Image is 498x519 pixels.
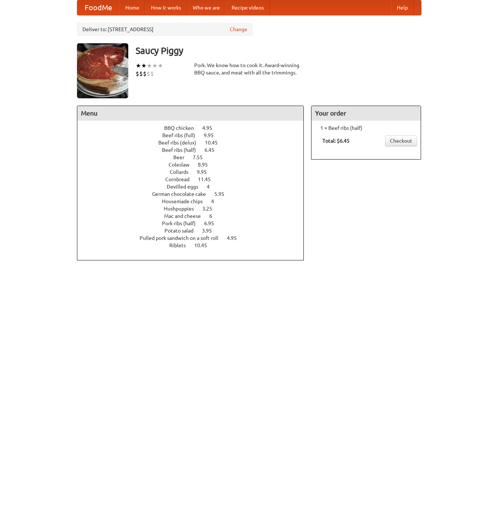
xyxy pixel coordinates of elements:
[162,198,210,204] span: Housemade chips
[202,125,220,131] span: 4.95
[198,176,218,182] span: 11.45
[202,228,219,234] span: 3.95
[211,198,221,204] span: 4
[162,198,228,204] a: Housemade chips 4
[164,125,226,131] a: BBQ chicken 4.95
[205,140,225,146] span: 10.45
[164,213,208,219] span: Mac and cheese
[204,147,222,153] span: 6.45
[198,162,215,168] span: 8.95
[162,147,203,153] span: Beef ribs (half)
[147,62,152,70] li: ★
[164,206,226,212] a: Hushpuppies 3.25
[147,70,150,78] li: $
[162,147,228,153] a: Beef ribs (half) 6.45
[136,43,421,58] h3: Saucy Piggy
[230,26,247,33] a: Change
[227,235,244,241] span: 4.95
[169,162,197,168] span: Coleslaw
[152,191,238,197] a: German chocolate cake 5.95
[194,62,304,76] div: Pork. We know how to cook it. Award-winning BBQ sauce, and meat with all the trimmings.
[207,184,217,190] span: 4
[169,242,193,248] span: Riblets
[77,43,128,98] img: angular.jpg
[169,242,221,248] a: Riblets 10.45
[141,62,147,70] li: ★
[214,191,232,197] span: 5.95
[385,135,417,146] a: Checkout
[119,0,145,15] a: Home
[165,228,201,234] span: Potato salad
[158,62,163,70] li: ★
[140,235,250,241] a: Pulled pork sandwich on a soft roll 4.95
[194,242,214,248] span: 10.45
[162,220,228,226] a: Pork ribs (half) 6.95
[173,154,216,160] a: Beer 7.55
[162,132,227,138] a: Beef ribs (full) 9.95
[311,106,421,121] h4: Your order
[170,169,220,175] a: Collards 9.95
[162,220,203,226] span: Pork ribs (half)
[77,106,304,121] h4: Menu
[158,140,231,146] a: Beef ribs (delux) 10.45
[162,132,203,138] span: Beef ribs (full)
[165,228,225,234] a: Potato salad 3.95
[193,154,210,160] span: 7.55
[145,0,187,15] a: How it works
[143,70,147,78] li: $
[204,220,221,226] span: 6.95
[140,235,226,241] span: Pulled pork sandwich on a soft roll
[202,206,220,212] span: 3.25
[169,162,221,168] a: Coleslaw 8.95
[136,70,139,78] li: $
[167,184,206,190] span: Devilled eggs
[165,176,197,182] span: Cornbread
[204,132,221,138] span: 9.95
[158,140,204,146] span: Beef ribs (delux)
[150,70,154,78] li: $
[136,62,141,70] li: ★
[173,154,192,160] span: Beer
[152,62,158,70] li: ★
[197,169,214,175] span: 9.95
[77,23,253,36] div: Deliver to: [STREET_ADDRESS]
[170,169,196,175] span: Collards
[315,124,417,132] li: 1 × Beef ribs (half)
[226,0,270,15] a: Recipe videos
[164,125,201,131] span: BBQ chicken
[139,70,143,78] li: $
[322,138,350,144] b: Total: $6.45
[164,206,201,212] span: Hushpuppies
[209,213,220,219] span: 6
[187,0,226,15] a: Who we are
[165,176,224,182] a: Cornbread 11.45
[77,0,119,15] a: FoodMe
[167,184,223,190] a: Devilled eggs 4
[391,0,414,15] a: Help
[152,191,213,197] span: German chocolate cake
[164,213,226,219] a: Mac and cheese 6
